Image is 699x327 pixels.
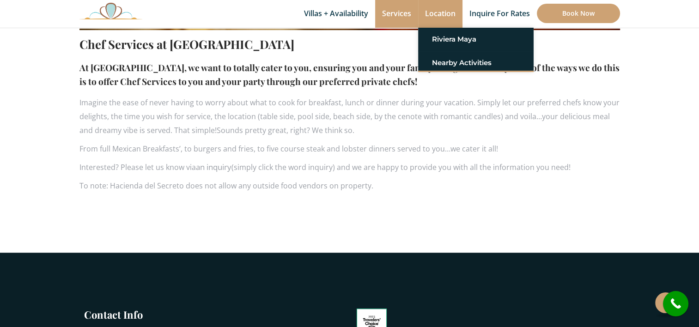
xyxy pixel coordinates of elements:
a: Book Now [537,4,620,23]
a: Riviera Maya [432,31,520,48]
span: Sounds pretty great, right? We think so. [217,125,354,135]
p: From full Mexican Breakfasts’, to burgers and fries, to five course steak and lobster dinners ser... [79,142,620,156]
a: an inquiry [196,162,231,172]
p: To note: Hacienda del Secreto does not allow any outside food vendors on property. [79,179,620,193]
p: Interested? Please let us know via (simply click the word inquiry) and we are happy to provide yo... [79,160,620,174]
p: Imagine the ease of never having to worry about what to cook for breakfast, lunch or dinner durin... [79,96,620,137]
h3: Contact Info [84,308,204,321]
h4: At [GEOGRAPHIC_DATA], we want to totally cater to you, ensuring you and your family a magnificent... [79,61,620,89]
a: call [663,291,688,316]
i: call [665,293,686,314]
img: Awesome Logo [79,2,142,19]
h2: Chef Services at [GEOGRAPHIC_DATA] [79,35,620,54]
a: Nearby Activities [432,54,520,71]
